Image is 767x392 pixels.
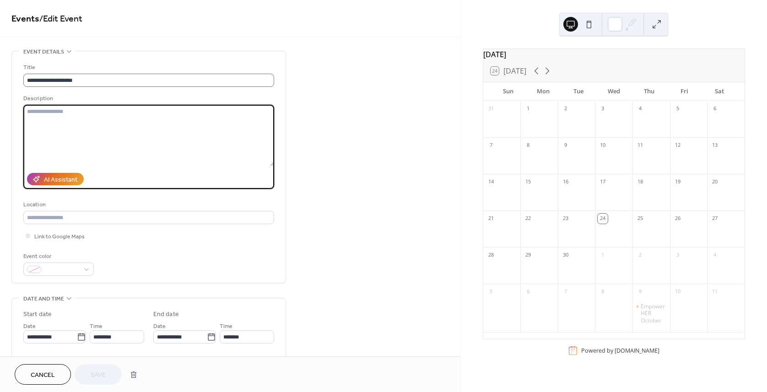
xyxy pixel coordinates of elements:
div: 3 [673,250,683,260]
div: Thu [632,82,667,101]
div: 21 [486,214,496,224]
div: 5 [486,287,496,297]
span: Cancel [31,371,55,380]
div: Fri [667,82,702,101]
span: / Edit Event [39,10,82,28]
div: 1 [523,104,533,114]
div: 7 [486,140,496,150]
div: 30 [561,250,571,260]
div: 31 [486,104,496,114]
div: Location [23,200,272,209]
div: EmpowerHER October [632,303,670,324]
span: Date [23,322,36,331]
button: AI Assistant [27,173,84,185]
div: 10 [673,287,683,297]
span: All day [34,355,50,365]
div: End date [153,310,179,319]
div: Powered by [581,347,659,354]
div: 22 [523,214,533,224]
div: Sat [702,82,737,101]
div: 27 [710,214,720,224]
a: [DOMAIN_NAME] [615,347,659,354]
div: 2 [635,250,645,260]
span: Date [153,322,166,331]
div: 1 [598,250,608,260]
span: Event details [23,47,64,57]
div: Title [23,63,272,72]
div: 11 [635,140,645,150]
span: Link to Google Maps [34,232,85,242]
div: 9 [561,140,571,150]
div: 19 [673,177,683,187]
div: Event color [23,252,92,261]
div: [DATE] [483,49,745,60]
div: Mon [526,82,561,101]
span: Date and time [23,294,64,304]
div: 10 [598,140,608,150]
div: Tue [561,82,596,101]
div: 28 [486,250,496,260]
div: 18 [635,177,645,187]
div: 3 [598,104,608,114]
div: 4 [710,250,720,260]
div: 20 [710,177,720,187]
div: 9 [635,287,645,297]
div: 24 [598,214,608,224]
div: 23 [561,214,571,224]
div: 6 [710,104,720,114]
div: 26 [673,214,683,224]
div: AI Assistant [44,175,77,185]
button: Cancel [15,364,71,385]
div: Description [23,94,272,103]
a: Events [11,10,39,28]
div: 16 [561,177,571,187]
div: 6 [523,287,533,297]
div: Sun [491,82,526,101]
div: 15 [523,177,533,187]
div: 8 [598,287,608,297]
div: 12 [673,140,683,150]
span: Time [90,322,103,331]
div: Start date [23,310,52,319]
div: 5 [673,104,683,114]
div: 14 [486,177,496,187]
div: 29 [523,250,533,260]
div: 11 [710,287,720,297]
div: 2 [561,104,571,114]
div: Wed [596,82,632,101]
div: 8 [523,140,533,150]
span: Time [220,322,232,331]
div: 25 [635,214,645,224]
div: 17 [598,177,608,187]
div: 7 [561,287,571,297]
div: 4 [635,104,645,114]
div: 13 [710,140,720,150]
div: EmpowerHER October [641,303,666,324]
